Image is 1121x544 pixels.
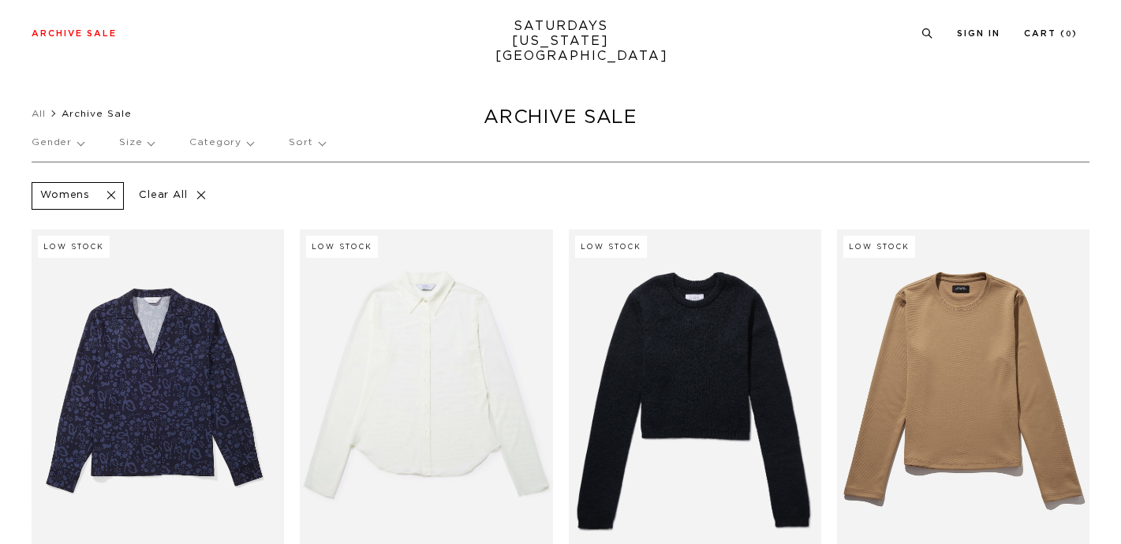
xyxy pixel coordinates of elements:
[132,182,213,210] p: Clear All
[575,236,647,258] div: Low Stock
[1066,31,1072,38] small: 0
[32,29,117,38] a: Archive Sale
[289,125,324,161] p: Sort
[119,125,154,161] p: Size
[40,189,90,203] p: Womens
[957,29,1000,38] a: Sign In
[843,236,915,258] div: Low Stock
[38,236,110,258] div: Low Stock
[62,109,132,118] span: Archive Sale
[1024,29,1078,38] a: Cart (0)
[32,125,84,161] p: Gender
[32,109,46,118] a: All
[189,125,253,161] p: Category
[306,236,378,258] div: Low Stock
[495,19,626,64] a: SATURDAYS[US_STATE][GEOGRAPHIC_DATA]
